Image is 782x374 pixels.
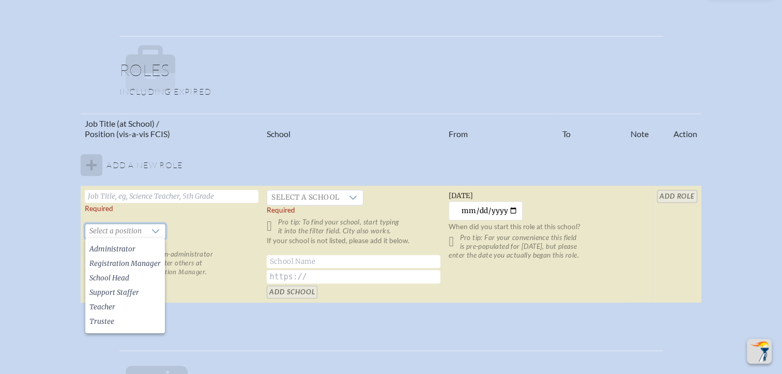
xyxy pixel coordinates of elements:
[85,315,165,329] li: Trustee
[267,218,440,235] p: Pro tip: To find your school, start typing it into the filter field. City also works.
[85,286,165,300] li: Support Staffer
[626,114,653,144] th: Note
[267,255,440,268] input: School Name
[267,190,343,205] span: Select a school
[85,257,165,271] li: Registration Manager
[85,250,258,276] p: Pro tip: If you are a non-administrator with authority to register others at your school, select .
[85,271,165,286] li: School Head
[81,114,263,144] th: Job Title (at School) / Position (vis-a-vis FCIS)
[449,222,622,231] p: When did you start this role at this school?
[449,233,622,260] p: Pro tip: For your convenience this field is pre-populated for [DATE], but please enter the date y...
[85,300,165,315] li: Teacher
[89,302,115,312] span: Teacher
[653,114,701,144] th: Action
[89,273,129,283] span: School Head
[119,62,663,86] h1: Roles
[89,317,114,327] span: Trustee
[89,244,135,255] span: Administrator
[85,238,165,333] ul: Option List
[747,339,772,364] button: Scroll Top
[85,190,258,203] input: Job Title, eg, Science Teacher, 5th Grade
[444,114,558,144] th: From
[85,242,165,257] li: Administrator
[119,86,663,97] p: Including expired
[89,288,139,298] span: Support Staffer
[263,114,444,144] th: School
[141,268,205,276] span: Registration Manager
[267,206,295,215] label: Required
[558,114,627,144] th: To
[449,191,473,200] span: [DATE]
[267,270,440,283] input: https://
[85,204,113,213] label: Required
[89,259,161,269] span: Registration Manager
[267,236,409,254] label: If your school is not listed, please add it below.
[85,224,146,238] span: Select a position
[749,341,770,362] img: To the top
